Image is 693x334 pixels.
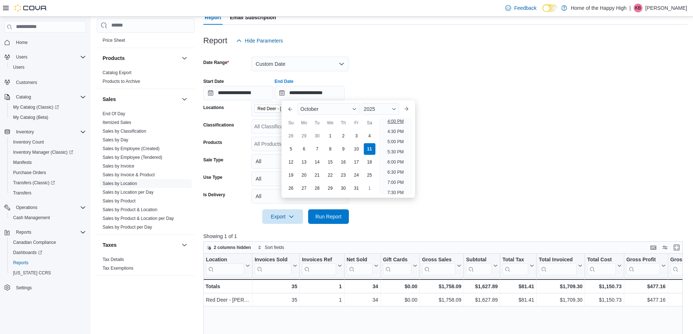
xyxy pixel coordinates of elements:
[10,213,53,222] a: Cash Management
[251,189,349,204] button: All
[13,93,86,101] span: Catalog
[203,174,222,180] label: Use Type
[302,257,336,275] div: Invoices Ref
[16,40,28,45] span: Home
[245,37,283,44] span: Hide Parameters
[422,282,461,291] div: $1,758.09
[13,38,31,47] a: Home
[10,248,45,257] a: Dashboards
[255,295,297,304] div: 35
[10,168,86,177] span: Purchase Orders
[502,257,528,263] div: Total Tax
[103,181,137,186] span: Sales by Location
[635,4,641,12] span: KB
[10,178,58,187] a: Transfers (Classic)
[7,137,89,147] button: Inventory Count
[10,148,86,157] span: Inventory Manager (Classic)
[351,117,362,129] div: Fr
[298,182,310,194] div: day-27
[587,257,616,275] div: Total Cost
[383,257,411,263] div: Gift Cards
[626,295,666,304] div: $477.16
[385,137,407,146] li: 5:00 PM
[97,68,195,89] div: Products
[466,257,492,275] div: Subtotal
[16,94,31,100] span: Catalog
[267,209,299,224] span: Export
[298,156,310,168] div: day-13
[351,182,362,194] div: day-31
[626,257,660,263] div: Gross Profit
[230,10,276,25] span: Email Subscription
[626,282,666,291] div: $477.16
[97,255,195,275] div: Taxes
[203,140,222,145] label: Products
[539,257,577,263] div: Total Invoiced
[285,182,297,194] div: day-26
[298,103,359,115] div: Button. Open the month selector. October is currently selected.
[7,62,89,72] button: Users
[346,295,378,304] div: 34
[206,257,244,263] div: Location
[514,4,536,12] span: Feedback
[466,282,498,291] div: $1,627.89
[103,257,124,262] span: Tax Details
[385,188,407,197] li: 7:30 PM
[7,178,89,188] a: Transfers (Classic)
[324,143,336,155] div: day-8
[385,117,407,126] li: 4:00 PM
[10,269,54,277] a: [US_STATE] CCRS
[672,243,681,252] button: Enter fullscreen
[539,282,582,291] div: $1,709.30
[422,257,461,275] button: Gross Sales
[10,213,86,222] span: Cash Management
[385,148,407,156] li: 5:30 PM
[338,182,349,194] div: day-30
[302,282,342,291] div: 1
[16,54,27,60] span: Users
[13,77,86,86] span: Customers
[10,138,47,146] a: Inventory Count
[203,157,223,163] label: Sale Type
[626,257,660,275] div: Gross Profit
[383,295,417,304] div: $0.00
[284,129,376,195] div: October, 2025
[338,156,349,168] div: day-16
[7,188,89,198] button: Transfers
[7,157,89,168] button: Manifests
[103,120,131,125] a: Itemized Sales
[251,172,349,186] button: All
[364,106,375,112] span: 2025
[103,111,125,117] span: End Of Day
[338,169,349,181] div: day-23
[103,207,158,213] span: Sales by Product & Location
[364,117,375,129] div: Sa
[13,64,24,70] span: Users
[466,257,492,263] div: Subtotal
[4,34,86,312] nav: Complex example
[103,70,131,76] span: Catalog Export
[361,103,399,115] div: Button. Open the year selector. 2025 is currently selected.
[13,260,28,266] span: Reports
[466,295,498,304] div: $1,627.89
[16,205,37,210] span: Operations
[103,55,125,62] h3: Products
[103,266,134,271] a: Tax Exemptions
[1,92,89,102] button: Catalog
[10,258,31,267] a: Reports
[298,169,310,181] div: day-20
[16,229,31,235] span: Reports
[206,295,250,304] div: Red Deer - [PERSON_NAME][GEOGRAPHIC_DATA] - Fire & Flower
[466,257,498,275] button: Subtotal
[103,37,125,43] span: Price Sheet
[10,103,62,112] a: My Catalog (Classic)
[311,182,323,194] div: day-28
[275,79,294,84] label: End Date
[324,182,336,194] div: day-29
[385,158,407,166] li: 6:00 PM
[103,207,158,212] a: Sales by Product & Location
[103,198,136,204] span: Sales by Product
[539,295,582,304] div: $1,709.30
